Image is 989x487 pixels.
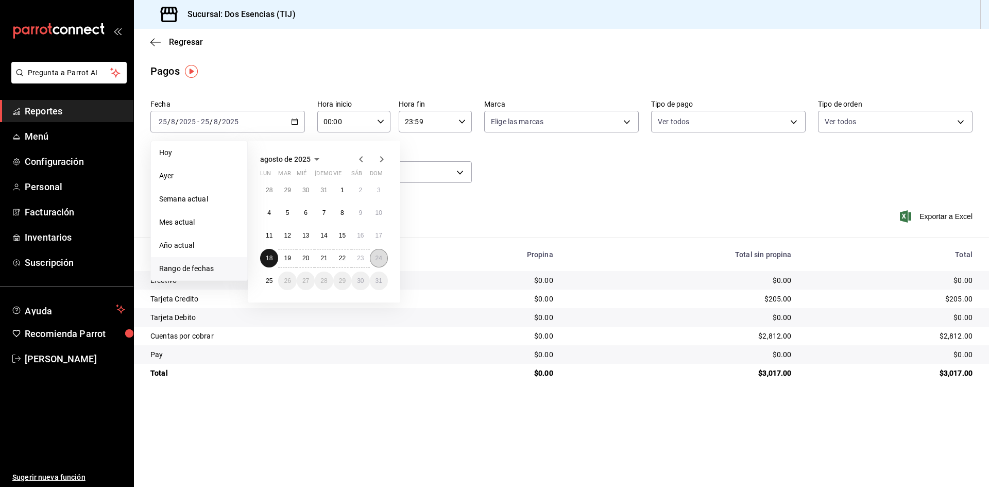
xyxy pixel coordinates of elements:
div: $0.00 [808,349,973,360]
abbr: 21 de agosto de 2025 [320,255,327,262]
div: $0.00 [570,349,792,360]
div: $0.00 [808,312,973,323]
button: 28 de julio de 2025 [260,181,278,199]
abbr: 16 de agosto de 2025 [357,232,364,239]
span: Reportes [25,104,125,118]
div: Tarjeta Debito [150,312,413,323]
span: Exportar a Excel [902,210,973,223]
button: 6 de agosto de 2025 [297,204,315,222]
div: $3,017.00 [808,368,973,378]
abbr: 13 de agosto de 2025 [302,232,309,239]
span: / [167,117,170,126]
img: Tooltip marker [185,65,198,78]
span: Regresar [169,37,203,47]
abbr: 28 de julio de 2025 [266,187,272,194]
button: 2 de agosto de 2025 [351,181,369,199]
span: Mes actual [159,217,239,228]
span: Pregunta a Parrot AI [28,68,111,78]
div: $0.00 [430,368,553,378]
span: Menú [25,129,125,143]
abbr: 3 de agosto de 2025 [377,187,381,194]
label: Fecha [150,100,305,108]
abbr: 23 de agosto de 2025 [357,255,364,262]
abbr: sábado [351,170,362,181]
button: 1 de agosto de 2025 [333,181,351,199]
input: ---- [221,117,239,126]
div: Pay [150,349,413,360]
abbr: 24 de agosto de 2025 [376,255,382,262]
div: Total [808,250,973,259]
div: $0.00 [430,331,553,341]
button: 22 de agosto de 2025 [333,249,351,267]
div: $2,812.00 [570,331,792,341]
abbr: 30 de agosto de 2025 [357,277,364,284]
button: Regresar [150,37,203,47]
button: 18 de agosto de 2025 [260,249,278,267]
label: Marca [484,100,639,108]
button: 13 de agosto de 2025 [297,226,315,245]
abbr: jueves [315,170,376,181]
abbr: 4 de agosto de 2025 [267,209,271,216]
button: 20 de agosto de 2025 [297,249,315,267]
abbr: 31 de agosto de 2025 [376,277,382,284]
button: 29 de julio de 2025 [278,181,296,199]
button: 28 de agosto de 2025 [315,272,333,290]
button: 26 de agosto de 2025 [278,272,296,290]
div: $0.00 [570,275,792,286]
abbr: 6 de agosto de 2025 [304,209,308,216]
span: / [176,117,179,126]
span: - [197,117,199,126]
abbr: 2 de agosto de 2025 [359,187,362,194]
abbr: 27 de agosto de 2025 [302,277,309,284]
button: 24 de agosto de 2025 [370,249,388,267]
div: Cuentas por cobrar [150,331,413,341]
span: Semana actual [159,194,239,205]
a: Pregunta a Parrot AI [7,75,127,86]
span: Inventarios [25,230,125,244]
button: 25 de agosto de 2025 [260,272,278,290]
span: / [218,117,221,126]
button: 16 de agosto de 2025 [351,226,369,245]
span: Recomienda Parrot [25,327,125,341]
div: $3,017.00 [570,368,792,378]
button: 11 de agosto de 2025 [260,226,278,245]
div: $0.00 [430,275,553,286]
span: Hoy [159,147,239,158]
label: Hora inicio [317,100,390,108]
abbr: 15 de agosto de 2025 [339,232,346,239]
button: 3 de agosto de 2025 [370,181,388,199]
input: -- [170,117,176,126]
button: 31 de julio de 2025 [315,181,333,199]
button: 21 de agosto de 2025 [315,249,333,267]
button: Pregunta a Parrot AI [11,62,127,83]
abbr: 11 de agosto de 2025 [266,232,272,239]
abbr: 8 de agosto de 2025 [340,209,344,216]
abbr: 26 de agosto de 2025 [284,277,291,284]
div: $0.00 [570,312,792,323]
abbr: 7 de agosto de 2025 [322,209,326,216]
abbr: 9 de agosto de 2025 [359,209,362,216]
span: agosto de 2025 [260,155,311,163]
abbr: 10 de agosto de 2025 [376,209,382,216]
span: Ver todos [825,116,856,127]
abbr: viernes [333,170,342,181]
div: $2,812.00 [808,331,973,341]
label: Hora fin [399,100,472,108]
button: 27 de agosto de 2025 [297,272,315,290]
button: 5 de agosto de 2025 [278,204,296,222]
label: Tipo de orden [818,100,973,108]
input: -- [213,117,218,126]
h3: Sucursal: Dos Esencias (TIJ) [179,8,296,21]
span: Sugerir nueva función [12,472,125,483]
div: $0.00 [430,294,553,304]
span: Ver todos [658,116,689,127]
abbr: 29 de julio de 2025 [284,187,291,194]
span: Rango de fechas [159,263,239,274]
button: 12 de agosto de 2025 [278,226,296,245]
abbr: 20 de agosto de 2025 [302,255,309,262]
button: agosto de 2025 [260,153,323,165]
abbr: 12 de agosto de 2025 [284,232,291,239]
button: 9 de agosto de 2025 [351,204,369,222]
abbr: 30 de julio de 2025 [302,187,309,194]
